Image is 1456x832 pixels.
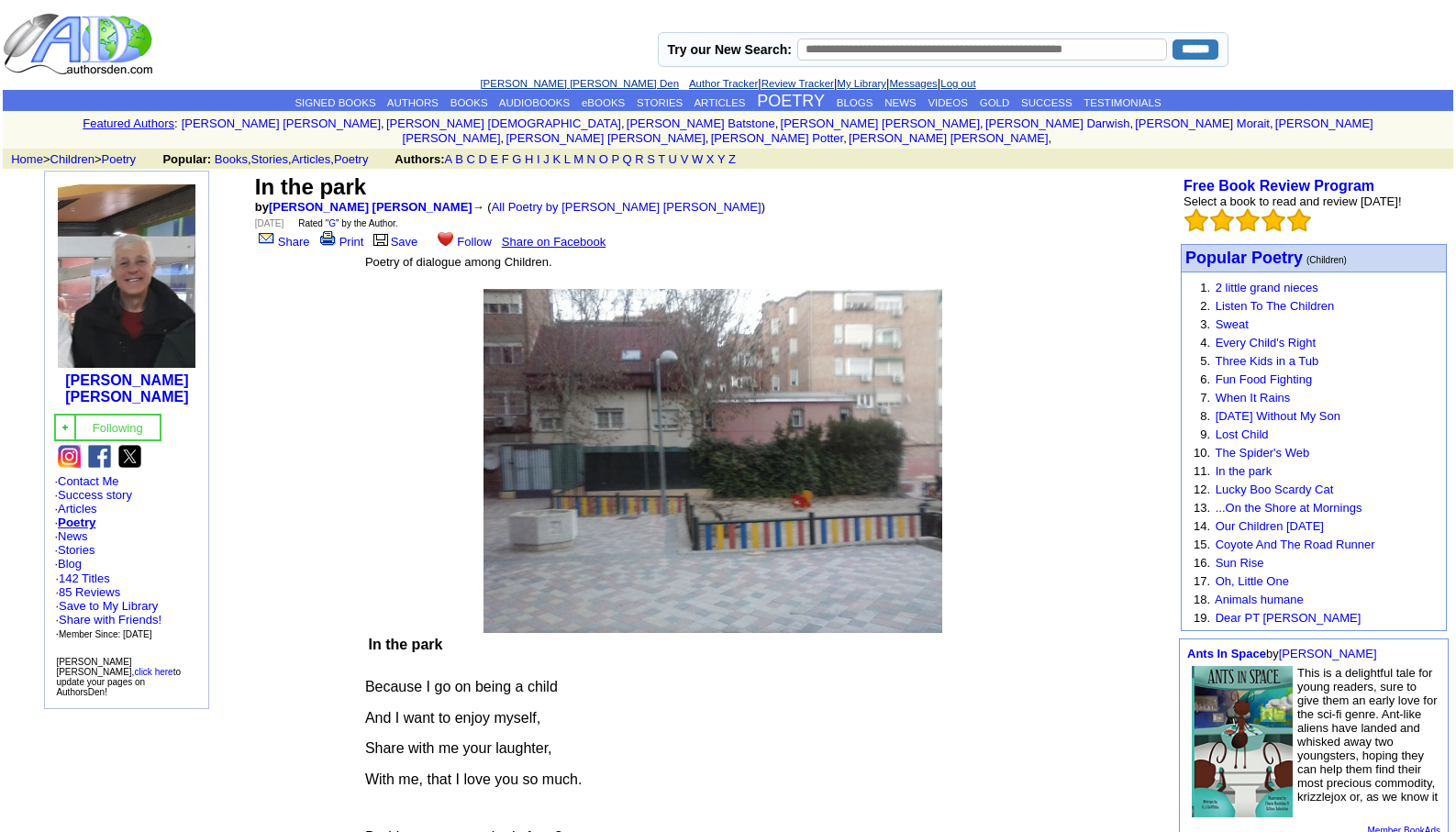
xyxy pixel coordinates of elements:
[317,235,364,249] a: Print
[582,97,625,108] a: eBOOKS
[728,152,736,166] a: Z
[504,134,506,144] font: i
[1184,178,1374,194] a: Free Book Review Program
[50,152,94,166] a: Children
[58,184,195,368] img: 74344.jpg
[472,200,765,214] font: → ( )
[1216,299,1335,313] a: Listen To The Children
[658,152,665,166] a: T
[1200,391,1210,405] font: 7.
[1133,119,1135,129] font: i
[1200,372,1210,386] font: 6.
[543,152,550,166] a: J
[637,97,683,108] a: STORIES
[1236,208,1260,232] img: bigemptystars.png
[58,543,94,557] a: Stories
[387,97,439,108] a: AUTHORS
[255,174,366,199] font: In the park
[627,116,775,130] a: [PERSON_NAME] Batstone
[450,97,488,108] a: BOOKS
[1216,409,1340,423] a: [DATE] Without My Son
[255,218,283,228] font: [DATE]
[1194,464,1210,478] font: 11.
[295,97,375,108] a: SIGNED BOOKS
[525,152,533,166] a: H
[940,78,975,89] a: Log out
[502,235,606,249] a: Share on Facebook
[1084,97,1161,108] a: TESTIMONIALS
[58,516,95,529] a: Poetry
[1216,519,1324,533] a: Our Children [DATE]
[884,97,917,108] a: NEWS
[1021,97,1073,108] a: SUCCESS
[334,152,369,166] a: Poetry
[1306,255,1347,265] font: (Children)
[182,116,381,130] a: [PERSON_NAME] [PERSON_NAME]
[552,152,561,166] a: K
[371,231,391,246] img: library.gif
[251,152,288,166] a: Stories
[369,637,443,652] span: In the park
[438,230,453,246] img: heart.gif
[537,152,540,166] a: I
[1287,208,1311,232] img: bigemptystars.png
[371,235,418,249] a: Save
[635,152,643,166] a: R
[1216,372,1313,386] a: Fun Food Fighting
[483,289,942,633] img: 340295.jpg
[58,488,132,502] a: Success story
[847,134,849,144] font: i
[1200,427,1210,441] font: 9.
[59,629,152,639] font: Member Since: [DATE]
[255,200,472,214] font: by
[55,599,161,640] font: · · ·
[625,119,627,129] font: i
[1184,208,1208,232] img: bigemptystars.png
[1216,611,1362,625] a: Dear PT [PERSON_NAME]
[573,152,584,166] a: M
[65,372,188,405] a: [PERSON_NAME] [PERSON_NAME]
[1215,354,1318,368] a: Three Kids in a Tub
[365,255,552,269] font: Poetry of dialogue among Children.
[434,235,492,249] a: Follow
[689,78,758,89] a: Author Tracker
[1187,647,1377,660] font: by
[611,152,618,166] a: P
[455,152,463,166] a: B
[59,585,120,599] a: 85 Reviews
[259,231,274,246] img: share_page.gif
[55,571,161,640] font: · ·
[711,131,844,145] a: [PERSON_NAME] Potter
[1297,666,1438,804] font: This is a delightful tale for young readers, sure to give them an early love for the sci-fi genre...
[492,200,761,214] a: All Poetry by [PERSON_NAME] [PERSON_NAME]
[365,679,558,694] span: Because I go on being a child
[58,445,81,468] img: ig.png
[54,474,199,641] font: · · · · · · ·
[1216,464,1272,478] a: In the park
[928,97,967,108] a: VIDEOS
[365,740,552,756] span: Share with me your laughter,
[292,152,331,166] a: Articles
[102,152,137,166] a: Poetry
[1216,483,1334,496] a: Lucky Boo Scardy Cat
[59,613,161,627] a: Share with Friends!
[1273,119,1275,129] font: i
[118,445,141,468] img: x.png
[1194,593,1210,606] font: 18.
[59,599,158,613] a: Save to My Library
[162,152,211,166] b: Popular:
[1216,556,1264,570] a: Sun Rise
[889,78,937,89] a: Messages
[499,97,570,108] a: AUDIOBOOKS
[849,131,1048,145] a: [PERSON_NAME] [PERSON_NAME]
[980,97,1010,108] a: GOLD
[512,152,521,166] a: G
[1135,116,1270,130] a: [PERSON_NAME] Morait
[174,116,178,130] font: :
[1216,336,1316,349] a: Every Child's Right
[384,119,386,129] font: i
[1215,446,1309,460] a: The Spider's Web
[985,116,1130,130] a: [PERSON_NAME] Darwish
[11,152,43,166] a: Home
